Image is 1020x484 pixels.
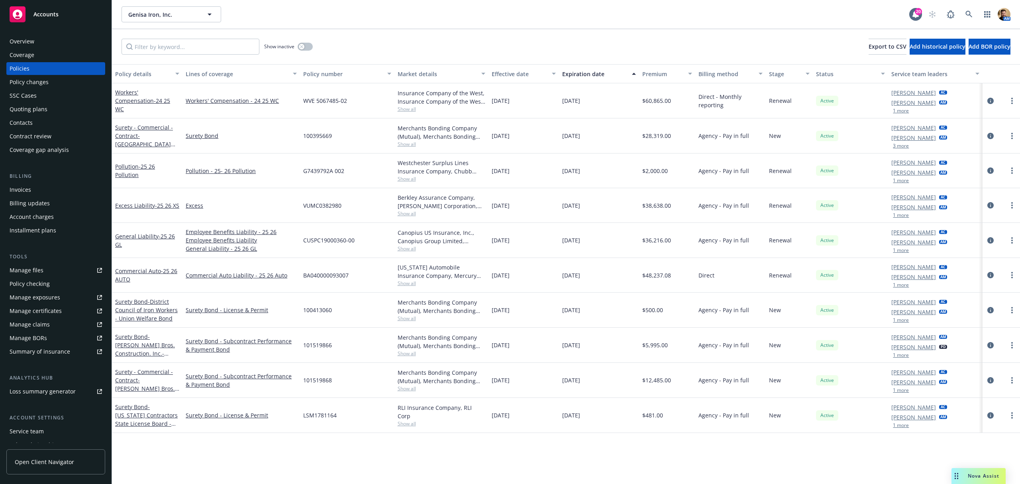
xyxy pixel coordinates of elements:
a: Surety Bond [115,403,178,436]
a: Surety Bond - License & Permit [186,411,297,419]
a: [PERSON_NAME] [891,168,936,177]
div: Status [816,70,876,78]
a: Report a Bug [943,6,959,22]
a: Account charges [6,211,105,223]
div: SSC Cases [10,89,37,102]
div: Market details [398,70,477,78]
div: Insurance Company of the West, Insurance Company of the West (ICW) [398,89,485,106]
span: [DATE] [492,271,510,279]
a: circleInformation [986,305,995,315]
button: Lines of coverage [182,64,300,83]
div: Lines of coverage [186,70,288,78]
div: Sales relationships [10,439,60,451]
span: [DATE] [492,167,510,175]
a: Excess Liability [115,202,179,209]
span: Agency - Pay in full [698,411,749,419]
a: more [1007,376,1017,385]
a: Workers' Compensation - 24 25 WC [186,96,297,105]
div: Policy changes [10,76,49,89]
button: Add BOR policy [969,39,1010,55]
button: 1 more [893,353,909,358]
a: more [1007,96,1017,106]
span: Active [819,377,835,384]
button: Export to CSV [869,39,906,55]
span: VUMC0382980 [303,201,341,210]
span: New [769,411,781,419]
a: [PERSON_NAME] [891,134,936,142]
div: Manage BORs [10,332,47,344]
a: circleInformation [986,201,995,210]
span: $48,237.08 [642,271,671,279]
span: $481.00 [642,411,663,419]
a: Switch app [979,6,995,22]
a: [PERSON_NAME] [891,378,936,386]
span: Active [819,412,835,419]
span: Show all [398,210,485,217]
button: Policy number [300,64,394,83]
a: Service team [6,425,105,438]
div: Invoices [10,183,31,196]
div: Policy details [115,70,171,78]
span: [DATE] [562,96,580,105]
button: 1 more [893,248,909,253]
a: [PERSON_NAME] [891,333,936,341]
a: Loss summary generator [6,385,105,398]
span: Show all [398,280,485,287]
span: New [769,306,781,314]
span: Active [819,132,835,140]
span: Manage exposures [6,291,105,304]
button: Add historical policy [910,39,965,55]
div: Coverage [10,49,34,61]
span: Show all [398,420,485,427]
span: 100395669 [303,132,332,140]
a: [PERSON_NAME] [891,238,936,246]
span: Renewal [769,236,792,244]
button: 1 more [893,318,909,323]
span: [DATE] [562,236,580,244]
span: [DATE] [562,306,580,314]
a: Surety Bond [115,333,175,382]
span: $2,000.00 [642,167,668,175]
button: Nova Assist [951,468,1006,484]
button: Effective date [488,64,559,83]
span: Agency - Pay in full [698,167,749,175]
div: Westchester Surplus Lines Insurance Company, Chubb Group, Amwins [398,159,485,175]
a: Search [961,6,977,22]
span: Nova Assist [968,472,999,479]
a: Surety Bond - Subcontract Performance & Payment Bond [186,337,297,354]
span: - 25 26 GL [115,232,175,248]
a: General Liability [115,232,175,248]
button: Policy details [112,64,182,83]
span: Active [819,97,835,104]
span: Show inactive [264,43,294,50]
span: [DATE] [492,201,510,210]
a: [PERSON_NAME] [891,98,936,107]
span: [DATE] [492,306,510,314]
span: Show all [398,106,485,112]
span: Renewal [769,167,792,175]
button: Genisa Iron, Inc. [122,6,221,22]
span: Active [819,237,835,244]
span: New [769,341,781,349]
a: General Liability - 25 26 GL [186,244,297,253]
a: Coverage [6,49,105,61]
a: Commercial Auto Liability - 25 26 Auto [186,271,297,279]
button: 1 more [893,108,909,113]
a: Sales relationships [6,439,105,451]
div: Billing [6,172,105,180]
span: Renewal [769,96,792,105]
span: Agency - Pay in full [698,306,749,314]
div: Tools [6,253,105,261]
span: Active [819,167,835,174]
a: Policy changes [6,76,105,89]
span: WVE 5067485-02 [303,96,347,105]
div: Merchants Bonding Company (Mutual), Merchants Bonding Company [398,333,485,350]
div: Policy number [303,70,382,78]
div: Expiration date [562,70,627,78]
div: Service team leaders [891,70,970,78]
span: $12,485.00 [642,376,671,384]
span: Accounts [33,11,59,18]
button: Billing method [695,64,766,83]
a: circleInformation [986,340,995,350]
a: [PERSON_NAME] [891,308,936,316]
